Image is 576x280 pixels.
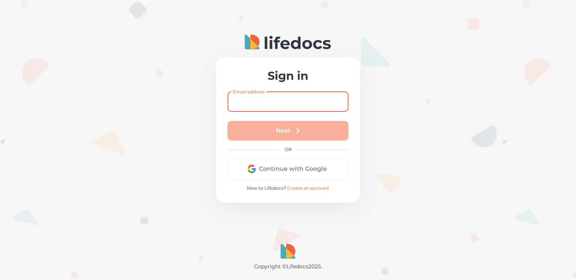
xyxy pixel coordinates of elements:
[285,147,292,153] p: OR
[233,88,265,95] label: Email address
[228,69,348,83] h2: Sign in
[228,185,348,191] p: New to Lifedocs?
[228,159,348,179] button: Continue with Google
[287,185,329,191] a: Create an account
